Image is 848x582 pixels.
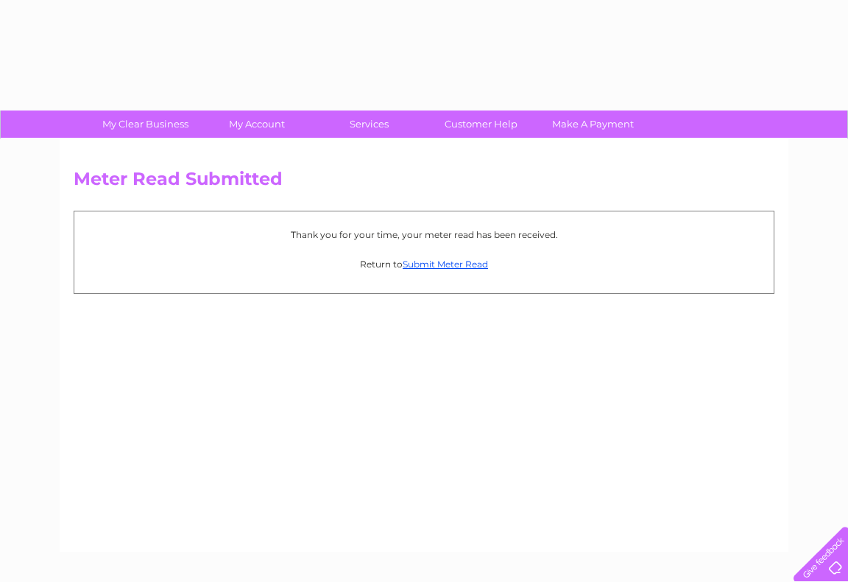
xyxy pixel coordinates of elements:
[420,111,542,138] a: Customer Help
[532,111,654,138] a: Make A Payment
[197,111,318,138] a: My Account
[74,169,774,197] h2: Meter Read Submitted
[82,228,766,242] p: Thank you for your time, your meter read has been received.
[85,111,206,138] a: My Clear Business
[82,257,766,271] p: Return to
[308,111,430,138] a: Services
[403,259,488,270] a: Submit Meter Read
